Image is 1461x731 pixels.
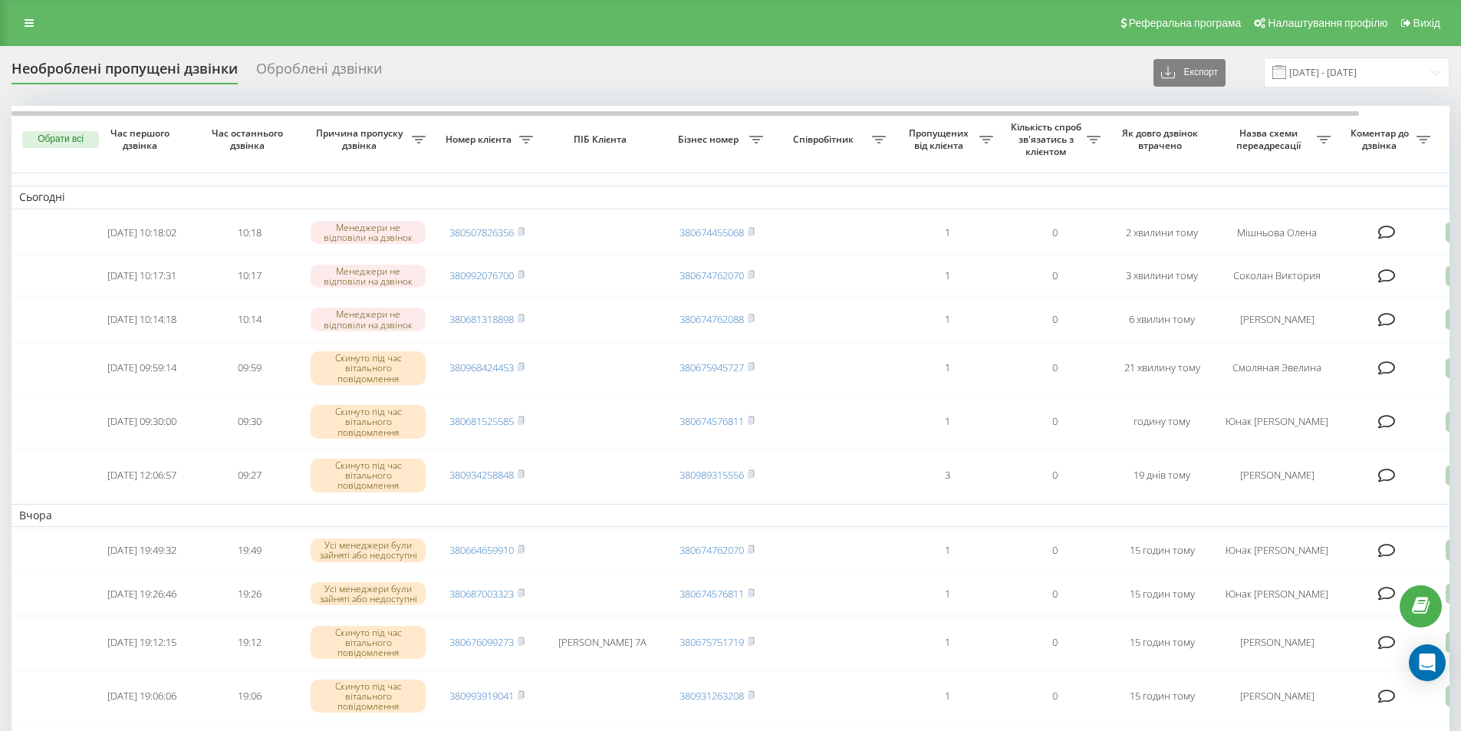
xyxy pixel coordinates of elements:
[1108,255,1216,296] td: 3 хвилини тому
[1001,450,1108,501] td: 0
[88,255,196,296] td: [DATE] 10:17:31
[196,212,303,253] td: 10:18
[1216,397,1338,447] td: Юнак [PERSON_NAME]
[1153,59,1226,87] button: Експорт
[893,299,1001,340] td: 1
[671,133,749,146] span: Бізнес номер
[1001,343,1108,393] td: 0
[1120,127,1203,151] span: Як довго дзвінок втрачено
[449,226,514,239] a: 380507826356
[893,397,1001,447] td: 1
[449,689,514,703] a: 380993919041
[1223,127,1317,151] span: Назва схеми переадресації
[1001,574,1108,614] td: 0
[1108,299,1216,340] td: 6 хвилин тому
[196,255,303,296] td: 10:17
[449,361,514,374] a: 380968424453
[1001,671,1108,722] td: 0
[100,127,183,151] span: Час першого дзвінка
[679,689,744,703] a: 380931263208
[88,299,196,340] td: [DATE] 10:14:18
[196,671,303,722] td: 19:06
[196,299,303,340] td: 10:14
[679,312,744,326] a: 380674762088
[449,543,514,557] a: 380664659910
[679,414,744,428] a: 380674576811
[893,574,1001,614] td: 1
[1216,530,1338,571] td: Юнак [PERSON_NAME]
[311,127,412,151] span: Причина пропуску дзвінка
[893,617,1001,668] td: 1
[679,543,744,557] a: 380674762070
[449,635,514,649] a: 380676099273
[893,671,1001,722] td: 1
[1001,212,1108,253] td: 0
[554,133,650,146] span: ПІБ Клієнта
[893,255,1001,296] td: 1
[88,617,196,668] td: [DATE] 19:12:15
[256,61,382,84] div: Оброблені дзвінки
[441,133,519,146] span: Номер клієнта
[1129,17,1242,29] span: Реферальна програма
[679,268,744,282] a: 380674762070
[541,617,663,668] td: [PERSON_NAME] 7А
[1216,617,1338,668] td: [PERSON_NAME]
[449,587,514,601] a: 380687003323
[311,582,426,605] div: Усі менеджери були зайняті або недоступні
[88,671,196,722] td: [DATE] 19:06:06
[1001,255,1108,296] td: 0
[679,587,744,601] a: 380674576811
[449,312,514,326] a: 380681318898
[893,450,1001,501] td: 3
[1346,127,1417,151] span: Коментар до дзвінка
[1001,617,1108,668] td: 0
[449,414,514,428] a: 380681525585
[196,450,303,501] td: 09:27
[679,635,744,649] a: 380675751719
[1216,671,1338,722] td: [PERSON_NAME]
[88,530,196,571] td: [DATE] 19:49:32
[196,617,303,668] td: 19:12
[1216,574,1338,614] td: Юнак [PERSON_NAME]
[1108,617,1216,668] td: 15 годин тому
[1216,299,1338,340] td: [PERSON_NAME]
[1108,671,1216,722] td: 15 годин тому
[311,405,426,439] div: Скинуто під час вітального повідомлення
[196,574,303,614] td: 19:26
[311,538,426,561] div: Усі менеджери були зайняті або недоступні
[1009,121,1087,157] span: Кількість спроб зв'язатись з клієнтом
[1216,212,1338,253] td: Мішньова Олена
[1001,530,1108,571] td: 0
[311,626,426,660] div: Скинуто під час вітального повідомлення
[1409,644,1446,681] div: Open Intercom Messenger
[208,127,291,151] span: Час останнього дзвінка
[311,308,426,331] div: Менеджери не відповіли на дзвінок
[311,459,426,492] div: Скинуто під час вітального повідомлення
[1216,343,1338,393] td: Смоляная Эвелина
[88,343,196,393] td: [DATE] 09:59:14
[196,397,303,447] td: 09:30
[449,468,514,482] a: 380934258848
[1268,17,1387,29] span: Налаштування профілю
[311,265,426,288] div: Менеджери не відповіли на дзвінок
[311,680,426,713] div: Скинуто під час вітального повідомлення
[88,397,196,447] td: [DATE] 09:30:00
[88,450,196,501] td: [DATE] 12:06:57
[1108,450,1216,501] td: 19 днів тому
[22,131,99,148] button: Обрати всі
[88,574,196,614] td: [DATE] 19:26:46
[901,127,979,151] span: Пропущених від клієнта
[1108,530,1216,571] td: 15 годин тому
[893,343,1001,393] td: 1
[196,343,303,393] td: 09:59
[311,221,426,244] div: Менеджери не відповіли на дзвінок
[1108,574,1216,614] td: 15 годин тому
[196,530,303,571] td: 19:49
[88,212,196,253] td: [DATE] 10:18:02
[778,133,872,146] span: Співробітник
[1108,343,1216,393] td: 21 хвилину тому
[1216,255,1338,296] td: Соколан Виктория
[679,361,744,374] a: 380675945727
[893,530,1001,571] td: 1
[1001,397,1108,447] td: 0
